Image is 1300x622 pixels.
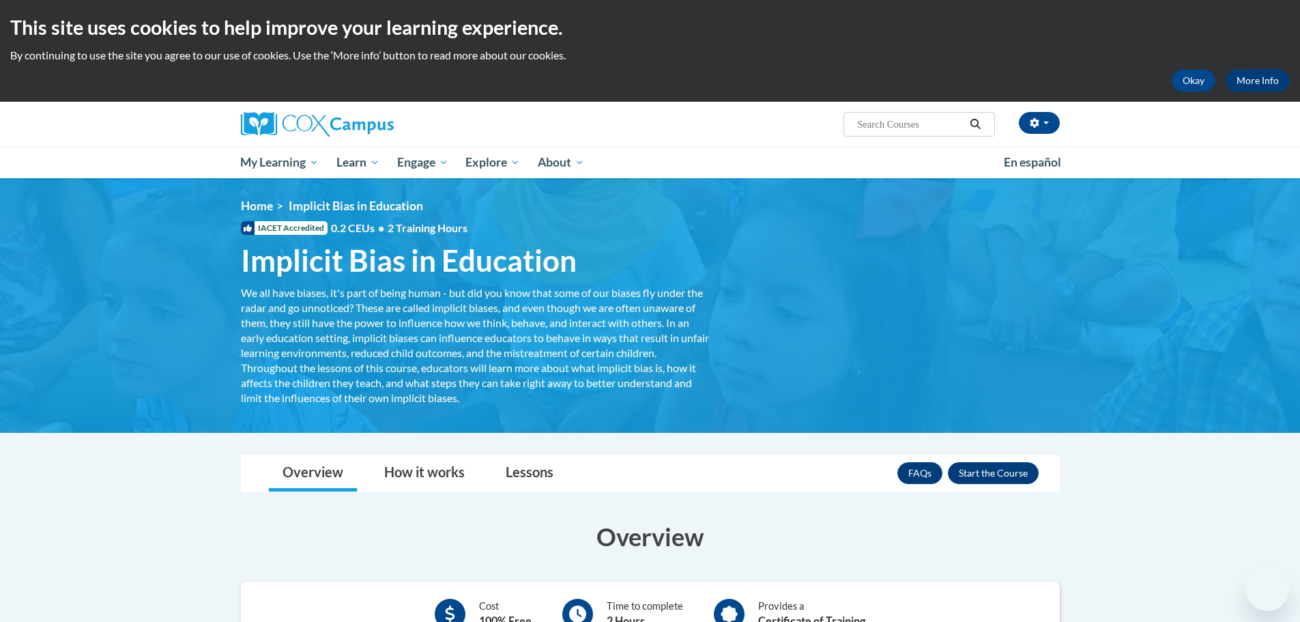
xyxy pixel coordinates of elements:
a: Lessons [492,455,567,492]
span: IACET Accredited [241,221,328,235]
button: Account Settings [1019,112,1060,134]
a: My Learning [232,147,328,178]
a: FAQs [897,462,942,484]
button: Search [965,116,985,132]
span: Implicit Bias in Education [289,199,423,213]
button: Okay [1172,70,1215,91]
div: Main menu [220,147,1080,178]
button: Enroll [948,462,1039,484]
a: Home [241,199,273,213]
span: My Learning [240,154,319,171]
a: En español [995,148,1070,177]
a: How it works [371,455,478,492]
input: Search Courses [856,116,965,132]
h2: This site uses cookies to help improve your learning experience. [10,14,1290,41]
img: Cox Campus [241,112,394,137]
a: Cox Campus [241,112,500,137]
span: Learn [336,154,379,171]
span: 2 Training Hours [388,221,467,234]
span: Implicit Bias in Education [241,242,577,279]
p: By continuing to use the site you agree to our use of cookies. Use the ‘More info’ button to read... [10,48,1290,63]
span: 0.2 CEUs [331,221,467,236]
span: • [378,221,384,234]
span: About [538,154,584,171]
a: Explore [457,147,529,178]
a: Overview [269,455,357,492]
span: En español [1004,155,1061,169]
iframe: Button to launch messaging window [1245,567,1289,611]
a: Learn [328,147,388,178]
h3: Overview [241,520,1060,554]
span: Explore [465,154,520,171]
a: Engage [388,147,457,178]
div: We all have biases, it's part of being human - but did you know that some of our biases fly under... [241,285,712,406]
a: About [529,147,593,178]
a: More Info [1226,70,1290,91]
span: Engage [397,154,448,171]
